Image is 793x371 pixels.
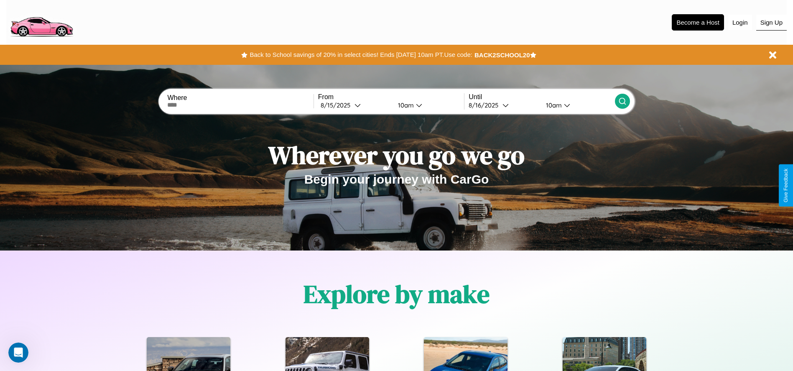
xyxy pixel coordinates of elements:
div: 10am [542,101,564,109]
button: Back to School savings of 20% in select cities! Ends [DATE] 10am PT.Use code: [247,49,474,61]
div: 8 / 16 / 2025 [469,101,502,109]
div: 10am [394,101,416,109]
button: Become a Host [672,14,724,31]
button: 10am [391,101,464,110]
button: Login [728,15,752,30]
iframe: Intercom live chat [8,343,28,363]
div: Give Feedback [783,169,789,202]
label: Where [167,94,313,102]
button: Sign Up [756,15,787,31]
h1: Explore by make [303,277,490,311]
label: Until [469,93,615,101]
label: From [318,93,464,101]
div: 8 / 15 / 2025 [321,101,354,109]
img: logo [6,4,76,39]
button: 8/15/2025 [318,101,391,110]
b: BACK2SCHOOL20 [474,51,530,59]
button: 10am [539,101,615,110]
